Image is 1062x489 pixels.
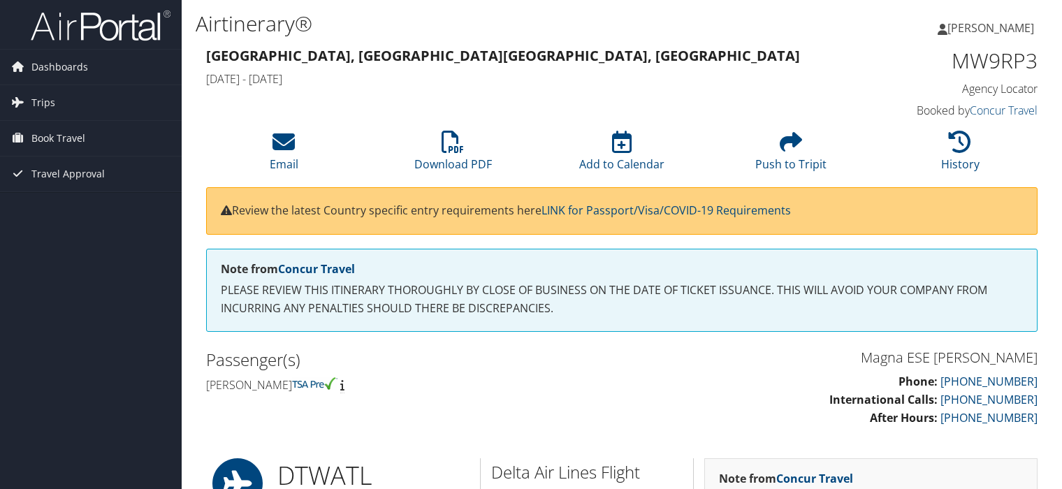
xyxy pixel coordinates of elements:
[292,377,337,390] img: tsa-precheck.png
[940,374,1038,389] a: [PHONE_NUMBER]
[947,20,1034,36] span: [PERSON_NAME]
[196,9,764,38] h1: Airtinerary®
[579,138,664,172] a: Add to Calendar
[970,103,1038,118] a: Concur Travel
[941,138,980,172] a: History
[938,7,1048,49] a: [PERSON_NAME]
[31,156,105,191] span: Travel Approval
[31,85,55,120] span: Trips
[845,81,1038,96] h4: Agency Locator
[541,203,791,218] a: LINK for Passport/Visa/COVID-19 Requirements
[270,138,298,172] a: Email
[845,46,1038,75] h1: MW9RP3
[755,138,827,172] a: Push to Tripit
[829,392,938,407] strong: International Calls:
[278,261,355,277] a: Concur Travel
[221,282,1023,317] p: PLEASE REVIEW THIS ITINERARY THOROUGHLY BY CLOSE OF BUSINESS ON THE DATE OF TICKET ISSUANCE. THIS...
[632,348,1038,367] h3: Magna ESE [PERSON_NAME]
[414,138,492,172] a: Download PDF
[206,348,611,372] h2: Passenger(s)
[206,46,800,65] strong: [GEOGRAPHIC_DATA], [GEOGRAPHIC_DATA] [GEOGRAPHIC_DATA], [GEOGRAPHIC_DATA]
[776,471,853,486] a: Concur Travel
[31,50,88,85] span: Dashboards
[31,9,170,42] img: airportal-logo.png
[719,471,853,486] strong: Note from
[940,392,1038,407] a: [PHONE_NUMBER]
[870,410,938,425] strong: After Hours:
[221,261,355,277] strong: Note from
[221,202,1023,220] p: Review the latest Country specific entry requirements here
[31,121,85,156] span: Book Travel
[845,103,1038,118] h4: Booked by
[940,410,1038,425] a: [PHONE_NUMBER]
[206,71,824,87] h4: [DATE] - [DATE]
[206,377,611,393] h4: [PERSON_NAME]
[899,374,938,389] strong: Phone:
